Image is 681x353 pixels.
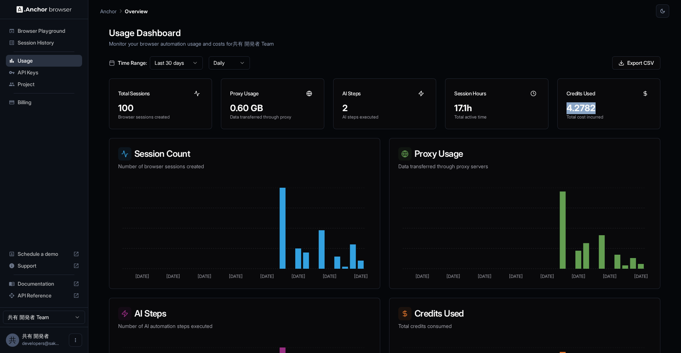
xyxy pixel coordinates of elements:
div: Billing [6,96,82,108]
tspan: [DATE] [260,273,274,279]
nav: breadcrumb [100,7,148,15]
div: 100 [118,102,203,114]
img: Anchor Logo [17,6,72,13]
div: Browser Playground [6,25,82,37]
p: AI steps executed [342,114,427,120]
span: Time Range: [118,59,147,67]
span: Session History [18,39,79,46]
span: Support [18,262,70,269]
h3: Proxy Usage [398,147,651,160]
tspan: [DATE] [572,273,585,279]
div: Project [6,78,82,90]
h1: Usage Dashboard [109,27,660,40]
span: 共有 開発者 [22,333,49,339]
tspan: [DATE] [166,273,180,279]
tspan: [DATE] [292,273,305,279]
p: Overview [125,7,148,15]
span: Documentation [18,280,70,287]
div: Session History [6,37,82,49]
tspan: [DATE] [354,273,368,279]
h3: Session Hours [454,90,486,97]
p: Total cost incurred [567,114,651,120]
div: Usage [6,55,82,67]
button: Open menu [69,333,82,347]
span: Project [18,81,79,88]
tspan: [DATE] [135,273,149,279]
h3: Proxy Usage [230,90,258,97]
p: Browser sessions created [118,114,203,120]
span: developers@sakurakids-sc.jp [22,340,59,346]
button: Export CSV [612,56,660,70]
span: API Reference [18,292,70,299]
h3: Credits Used [398,307,651,320]
p: Data transferred through proxy servers [398,163,651,170]
p: Total credits consumed [398,322,651,330]
p: Monitor your browser automation usage and costs for 共有 開発者 Team [109,40,660,47]
tspan: [DATE] [634,273,648,279]
tspan: [DATE] [198,273,211,279]
span: Schedule a demo [18,250,70,258]
h3: Total Sessions [118,90,150,97]
tspan: [DATE] [447,273,460,279]
div: 4.2782 [567,102,651,114]
span: API Keys [18,69,79,76]
p: Number of browser sessions created [118,163,371,170]
tspan: [DATE] [540,273,554,279]
span: Billing [18,99,79,106]
h3: Session Count [118,147,371,160]
tspan: [DATE] [603,273,617,279]
p: Anchor [100,7,117,15]
tspan: [DATE] [416,273,429,279]
div: 共 [6,333,19,347]
div: API Reference [6,290,82,301]
span: Browser Playground [18,27,79,35]
div: Support [6,260,82,272]
h3: AI Steps [118,307,371,320]
tspan: [DATE] [509,273,523,279]
tspan: [DATE] [478,273,491,279]
div: API Keys [6,67,82,78]
p: Total active time [454,114,539,120]
div: 17.1h [454,102,539,114]
h3: AI Steps [342,90,361,97]
div: 2 [342,102,427,114]
p: Data transferred through proxy [230,114,315,120]
tspan: [DATE] [229,273,243,279]
tspan: [DATE] [323,273,336,279]
span: Usage [18,57,79,64]
h3: Credits Used [567,90,595,97]
div: 0.60 GB [230,102,315,114]
div: Schedule a demo [6,248,82,260]
p: Number of AI automation steps executed [118,322,371,330]
div: Documentation [6,278,82,290]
